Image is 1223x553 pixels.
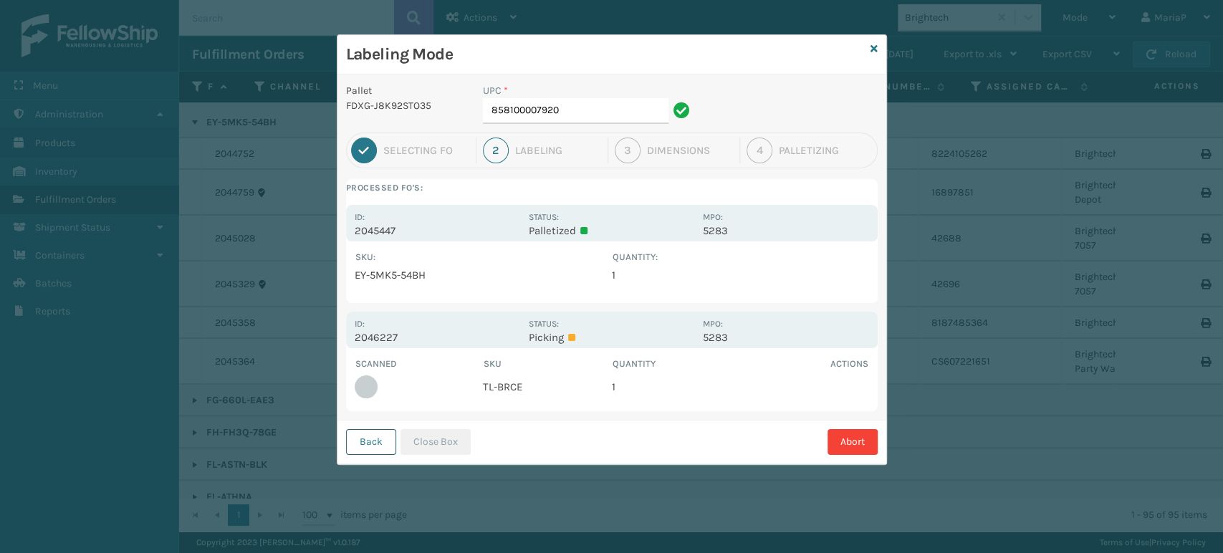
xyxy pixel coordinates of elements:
[383,144,469,157] div: Selecting FO
[483,83,508,98] label: UPC
[779,144,872,157] div: Palletizing
[346,44,865,65] h3: Labeling Mode
[401,429,471,455] button: Close Box
[703,224,868,237] p: 5283
[355,319,365,329] label: Id:
[346,83,466,98] p: Pallet
[703,331,868,344] p: 5283
[529,319,559,329] label: Status:
[740,357,869,371] th: Actions
[515,144,601,157] div: Labeling
[828,429,878,455] button: Abort
[612,357,741,371] th: Quantity
[615,138,641,163] div: 3
[612,264,869,286] td: 1
[483,138,509,163] div: 2
[747,138,772,163] div: 4
[355,250,612,264] th: SKU :
[351,138,377,163] div: 1
[703,212,723,222] label: MPO:
[346,429,396,455] button: Back
[346,179,878,196] label: Processed FO's:
[346,98,466,113] p: FDXG-J8K92STO35
[529,212,559,222] label: Status:
[612,371,741,403] td: 1
[355,264,612,286] td: EY-5MK5-54BH
[529,224,694,237] p: Palletized
[355,331,520,344] p: 2046227
[612,250,869,264] th: Quantity :
[355,212,365,222] label: Id:
[483,371,612,403] td: TL-BRCE
[647,144,733,157] div: Dimensions
[703,319,723,329] label: MPO:
[355,224,520,237] p: 2045447
[483,357,612,371] th: SKU
[529,331,694,344] p: Picking
[355,357,484,371] th: Scanned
